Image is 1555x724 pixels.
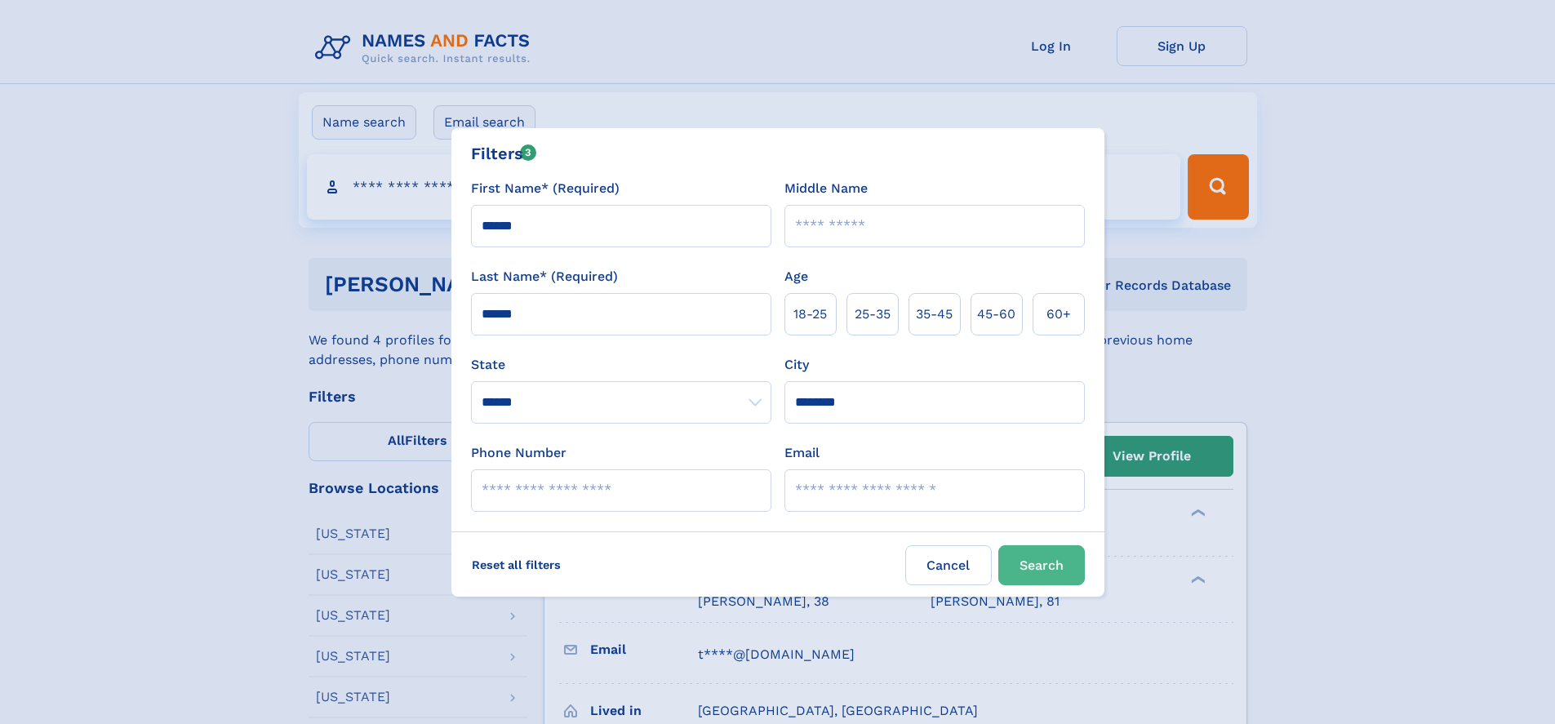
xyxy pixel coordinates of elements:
label: Last Name* (Required) [471,267,618,286]
label: Middle Name [784,179,868,198]
span: 60+ [1046,304,1071,324]
div: Filters [471,141,537,166]
span: 45‑60 [977,304,1015,324]
label: First Name* (Required) [471,179,620,198]
label: Email [784,443,820,463]
span: 18‑25 [793,304,827,324]
span: 25‑35 [855,304,891,324]
label: Age [784,267,808,286]
button: Search [998,545,1085,585]
label: State [471,355,771,375]
label: Phone Number [471,443,566,463]
label: Reset all filters [461,545,571,584]
label: Cancel [905,545,992,585]
span: 35‑45 [916,304,953,324]
label: City [784,355,809,375]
